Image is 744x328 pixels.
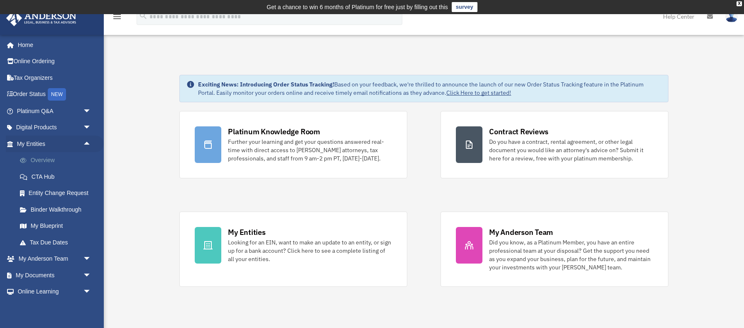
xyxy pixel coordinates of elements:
a: Click Here to get started! [446,89,511,96]
div: Do you have a contract, rental agreement, or other legal document you would like an attorney's ad... [489,138,653,163]
a: Order StatusNEW [6,86,104,103]
i: menu [112,12,122,22]
a: My Blueprint [12,218,104,234]
a: Overview [12,152,104,169]
div: My Entities [228,227,265,237]
a: My Anderson Team Did you know, as a Platinum Member, you have an entire professional team at your... [441,212,668,287]
img: Anderson Advisors Platinum Portal [4,10,79,26]
span: arrow_drop_down [83,300,100,317]
div: Looking for an EIN, want to make an update to an entity, or sign up for a bank account? Click her... [228,238,392,263]
div: Get a chance to win 6 months of Platinum for free just by filling out this [267,2,448,12]
i: search [139,11,148,20]
span: arrow_drop_up [83,136,100,153]
a: Platinum Knowledge Room Further your learning and get your questions answered real-time with dire... [179,111,407,178]
span: arrow_drop_down [83,284,100,301]
div: close [737,1,742,6]
div: Contract Reviews [489,126,548,137]
div: Platinum Knowledge Room [228,126,320,137]
a: My Entities Looking for an EIN, want to make an update to an entity, or sign up for a bank accoun... [179,212,407,287]
img: User Pic [725,10,738,22]
div: NEW [48,88,66,101]
a: My Anderson Teamarrow_drop_down [6,251,104,267]
a: Tax Organizers [6,69,104,86]
a: Billingarrow_drop_down [6,300,104,316]
a: menu [112,15,122,22]
a: Online Learningarrow_drop_down [6,284,104,300]
div: Did you know, as a Platinum Member, you have an entire professional team at your disposal? Get th... [489,238,653,271]
a: My Documentsarrow_drop_down [6,267,104,284]
span: arrow_drop_down [83,103,100,120]
a: My Entitiesarrow_drop_up [6,136,104,152]
span: arrow_drop_down [83,119,100,136]
a: Online Ordering [6,53,104,70]
div: Further your learning and get your questions answered real-time with direct access to [PERSON_NAM... [228,138,392,163]
div: Based on your feedback, we're thrilled to announce the launch of our new Order Status Tracking fe... [198,80,661,97]
span: arrow_drop_down [83,267,100,284]
a: Tax Due Dates [12,234,104,251]
span: arrow_drop_down [83,251,100,268]
a: Home [6,37,100,53]
div: My Anderson Team [489,227,553,237]
a: Platinum Q&Aarrow_drop_down [6,103,104,119]
a: Entity Change Request [12,185,104,202]
a: Binder Walkthrough [12,201,104,218]
a: Contract Reviews Do you have a contract, rental agreement, or other legal document you would like... [441,111,668,178]
a: CTA Hub [12,168,104,185]
a: survey [452,2,477,12]
a: Digital Productsarrow_drop_down [6,119,104,136]
strong: Exciting News: Introducing Order Status Tracking! [198,81,334,88]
